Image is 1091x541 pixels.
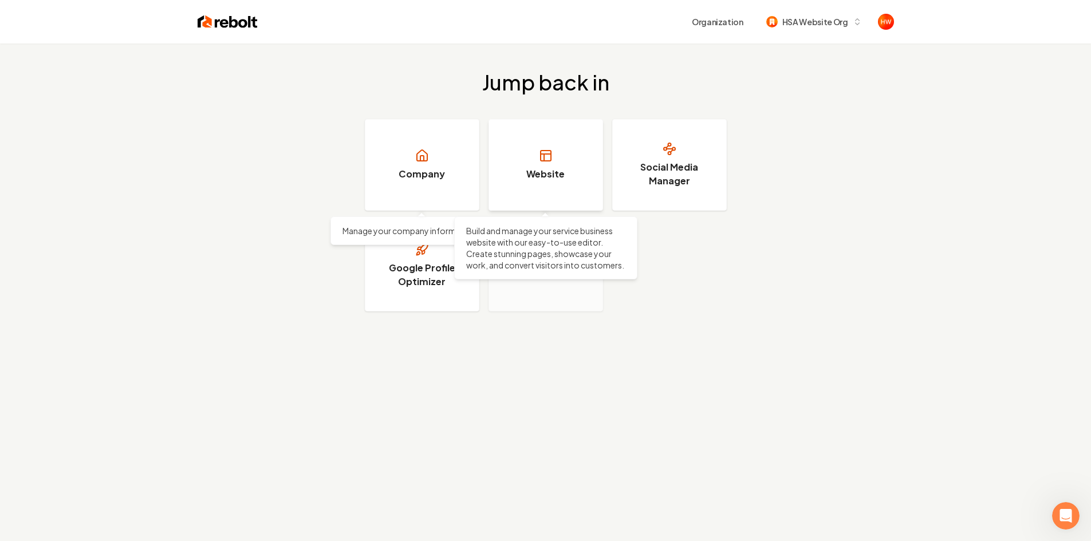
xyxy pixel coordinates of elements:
[685,11,750,32] button: Organization
[1052,502,1080,530] iframe: Intercom live chat
[466,225,625,271] p: Build and manage your service business website with our easy-to-use editor. Create stunning pages...
[782,16,848,28] span: HSA Website Org
[379,261,465,289] h3: Google Profile Optimizer
[198,14,258,30] img: Rebolt Logo
[489,119,603,211] a: Website
[766,16,778,27] img: HSA Website Org
[627,160,712,188] h3: Social Media Manager
[526,167,565,181] h3: Website
[365,220,479,311] a: Google Profile Optimizer
[342,225,502,236] p: Manage your company information.
[399,167,445,181] h3: Company
[482,71,609,94] h2: Jump back in
[365,119,479,211] a: Company
[878,14,894,30] img: HSA Websites
[878,14,894,30] button: Open user button
[612,119,727,211] a: Social Media Manager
